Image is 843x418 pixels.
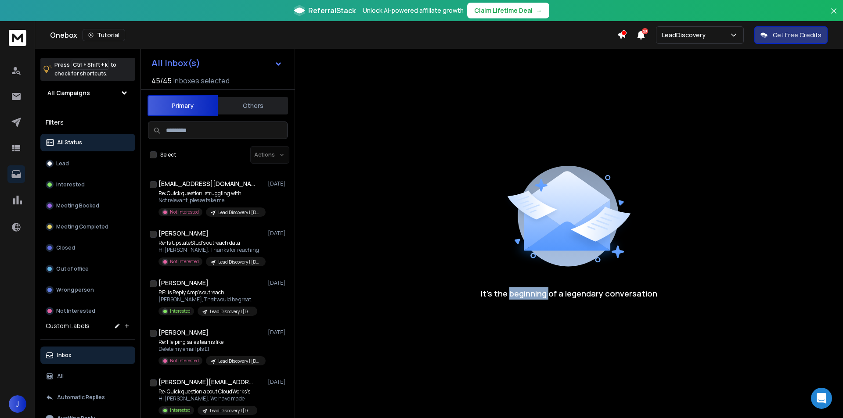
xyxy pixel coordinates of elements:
[56,223,108,230] p: Meeting Completed
[170,357,199,364] p: Not Interested
[40,84,135,102] button: All Campaigns
[159,395,257,402] p: Hi [PERSON_NAME], We have made
[170,308,191,314] p: Interested
[268,379,288,386] p: [DATE]
[40,134,135,151] button: All Status
[40,281,135,299] button: Wrong person
[56,244,75,251] p: Closed
[210,407,252,414] p: Lead Discovery | [DATE]
[268,329,288,336] p: [DATE]
[40,239,135,257] button: Closed
[46,322,90,330] h3: Custom Labels
[828,5,839,26] button: Close banner
[159,197,264,204] p: Not relevant, please take me
[159,229,209,238] h1: [PERSON_NAME]
[40,260,135,278] button: Out of office
[159,388,257,395] p: Re: Quick question about CloudWorks’s
[159,346,264,353] p: Delete my email pls El
[57,394,105,401] p: Automatic Replies
[148,95,218,116] button: Primary
[159,239,264,247] p: Re: Is UpstateStud’s outreach data
[218,209,260,216] p: Lead Discovery | [DATE]
[170,209,199,215] p: Not Interested
[218,259,260,265] p: Lead Discovery | [DATE]
[268,180,288,187] p: [DATE]
[159,296,257,303] p: [PERSON_NAME], That would be great.
[159,279,209,287] h1: [PERSON_NAME]
[47,89,90,97] h1: All Campaigns
[54,61,116,78] p: Press to check for shortcuts.
[40,197,135,214] button: Meeting Booked
[56,181,85,188] p: Interested
[308,5,356,16] span: ReferralStack
[218,96,288,115] button: Others
[40,347,135,364] button: Inbox
[151,59,200,68] h1: All Inbox(s)
[170,258,199,265] p: Not Interested
[144,54,289,72] button: All Inbox(s)
[9,395,26,413] button: J
[754,26,828,44] button: Get Free Credits
[218,358,260,364] p: Lead Discovery | [DATE]
[151,75,172,86] span: 45 / 45
[773,31,821,39] p: Get Free Credits
[173,75,230,86] h3: Inboxes selected
[159,378,255,386] h1: [PERSON_NAME][EMAIL_ADDRESS][DOMAIN_NAME]
[662,31,709,39] p: LeadDiscovery
[56,202,99,209] p: Meeting Booked
[56,307,95,314] p: Not Interested
[268,279,288,286] p: [DATE]
[56,160,69,167] p: Lead
[268,230,288,237] p: [DATE]
[210,308,252,315] p: Lead Discovery | [DATE]
[40,155,135,172] button: Lead
[811,388,832,409] div: Open Intercom Messenger
[159,247,264,254] p: HI [PERSON_NAME]. Thanks for reaching
[57,352,72,359] p: Inbox
[642,28,648,34] span: 20
[72,60,109,70] span: Ctrl + Shift + k
[56,286,94,293] p: Wrong person
[170,407,191,414] p: Interested
[40,176,135,193] button: Interested
[159,179,255,188] h1: [EMAIL_ADDRESS][DOMAIN_NAME]
[467,3,549,18] button: Claim Lifetime Deal→
[57,373,64,380] p: All
[56,265,89,272] p: Out of office
[40,116,135,129] h3: Filters
[40,389,135,406] button: Automatic Replies
[159,190,264,197] p: Re: Quick question: struggling with
[159,328,209,337] h1: [PERSON_NAME]
[160,151,176,158] label: Select
[481,287,657,300] p: It’s the beginning of a legendary conversation
[50,29,617,41] div: Onebox
[363,6,464,15] p: Unlock AI-powered affiliate growth
[159,339,264,346] p: Re: Helping sales teams like
[40,368,135,385] button: All
[536,6,542,15] span: →
[40,302,135,320] button: Not Interested
[57,139,82,146] p: All Status
[159,289,257,296] p: RE: Is Reply Amp’s outreach
[40,218,135,236] button: Meeting Completed
[83,29,125,41] button: Tutorial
